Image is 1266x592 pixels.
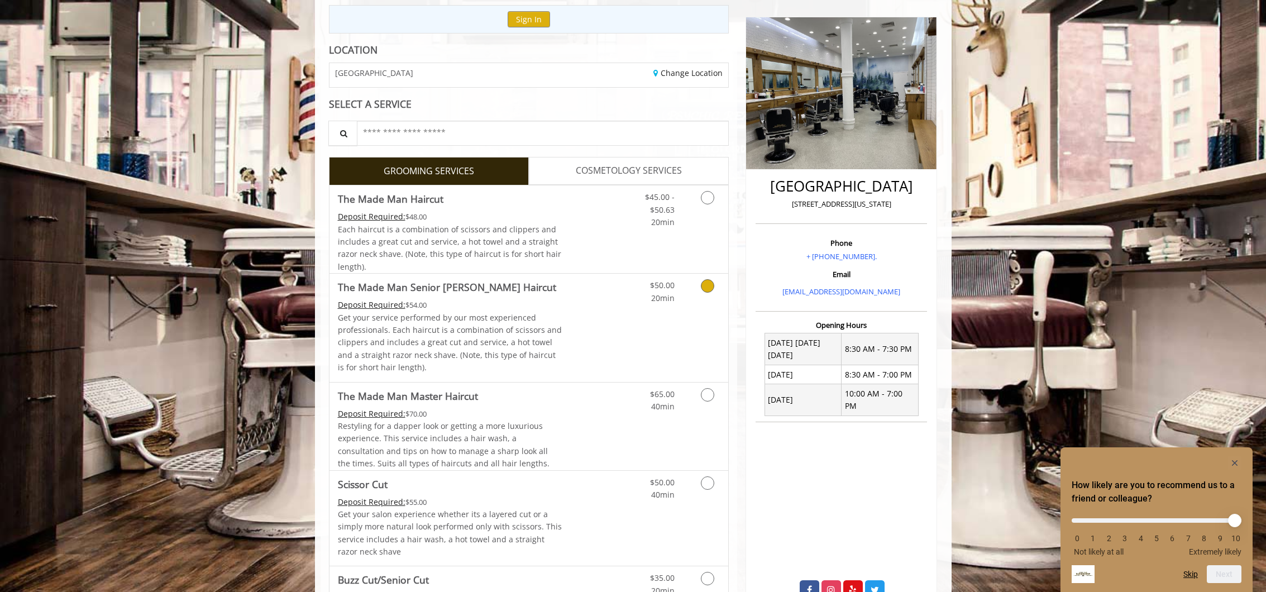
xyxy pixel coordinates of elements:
[1207,565,1241,583] button: Next question
[1228,456,1241,470] button: Hide survey
[338,299,405,310] span: This service needs some Advance to be paid before we block your appointment
[338,191,443,207] b: The Made Man Haircut
[1167,534,1178,543] li: 6
[1087,534,1098,543] li: 1
[338,211,562,223] div: $48.00
[338,388,478,404] b: The Made Man Master Haircut
[1183,570,1198,579] button: Skip
[1103,534,1115,543] li: 2
[338,408,562,420] div: $70.00
[653,68,723,78] a: Change Location
[1215,534,1226,543] li: 9
[338,408,405,419] span: This service needs some Advance to be paid before we block your appointment
[1072,534,1083,543] li: 0
[508,11,550,27] button: Sign In
[329,99,729,109] div: SELECT A SERVICE
[1230,534,1241,543] li: 10
[758,198,924,210] p: [STREET_ADDRESS][US_STATE]
[338,496,562,508] div: $55.00
[758,270,924,278] h3: Email
[1072,510,1241,556] div: How likely are you to recommend us to a friend or colleague? Select an option from 0 to 10, with ...
[1135,534,1146,543] li: 4
[651,489,675,500] span: 40min
[1072,479,1241,505] h2: How likely are you to recommend us to a friend or colleague? Select an option from 0 to 10, with ...
[650,477,675,488] span: $50.00
[1189,547,1241,556] span: Extremely likely
[651,401,675,412] span: 40min
[329,43,378,56] b: LOCATION
[338,421,550,469] span: Restyling for a dapper look or getting a more luxurious experience. This service includes a hair ...
[765,384,842,416] td: [DATE]
[338,476,388,492] b: Scissor Cut
[338,211,405,222] span: This service needs some Advance to be paid before we block your appointment
[758,178,924,194] h2: [GEOGRAPHIC_DATA]
[650,572,675,583] span: $35.00
[1198,534,1210,543] li: 8
[782,287,900,297] a: [EMAIL_ADDRESS][DOMAIN_NAME]
[338,299,562,311] div: $54.00
[806,251,877,261] a: + [PHONE_NUMBER].
[650,280,675,290] span: $50.00
[338,508,562,558] p: Get your salon experience whether its a layered cut or a simply more natural look performed only ...
[645,192,675,214] span: $45.00 - $50.63
[842,384,919,416] td: 10:00 AM - 7:00 PM
[1151,534,1162,543] li: 5
[328,121,357,146] button: Service Search
[1119,534,1130,543] li: 3
[650,389,675,399] span: $65.00
[1074,547,1124,556] span: Not likely at all
[1183,534,1194,543] li: 7
[1072,456,1241,583] div: How likely are you to recommend us to a friend or colleague? Select an option from 0 to 10, with ...
[651,293,675,303] span: 20min
[576,164,682,178] span: COSMETOLOGY SERVICES
[338,279,556,295] b: The Made Man Senior [PERSON_NAME] Haircut
[651,217,675,227] span: 20min
[765,333,842,365] td: [DATE] [DATE] [DATE]
[758,239,924,247] h3: Phone
[338,572,429,588] b: Buzz Cut/Senior Cut
[338,496,405,507] span: This service needs some Advance to be paid before we block your appointment
[338,224,561,272] span: Each haircut is a combination of scissors and clippers and includes a great cut and service, a ho...
[338,312,562,374] p: Get your service performed by our most experienced professionals. Each haircut is a combination o...
[765,365,842,384] td: [DATE]
[842,333,919,365] td: 8:30 AM - 7:30 PM
[384,164,474,179] span: GROOMING SERVICES
[335,69,413,77] span: [GEOGRAPHIC_DATA]
[756,321,927,329] h3: Opening Hours
[842,365,919,384] td: 8:30 AM - 7:00 PM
